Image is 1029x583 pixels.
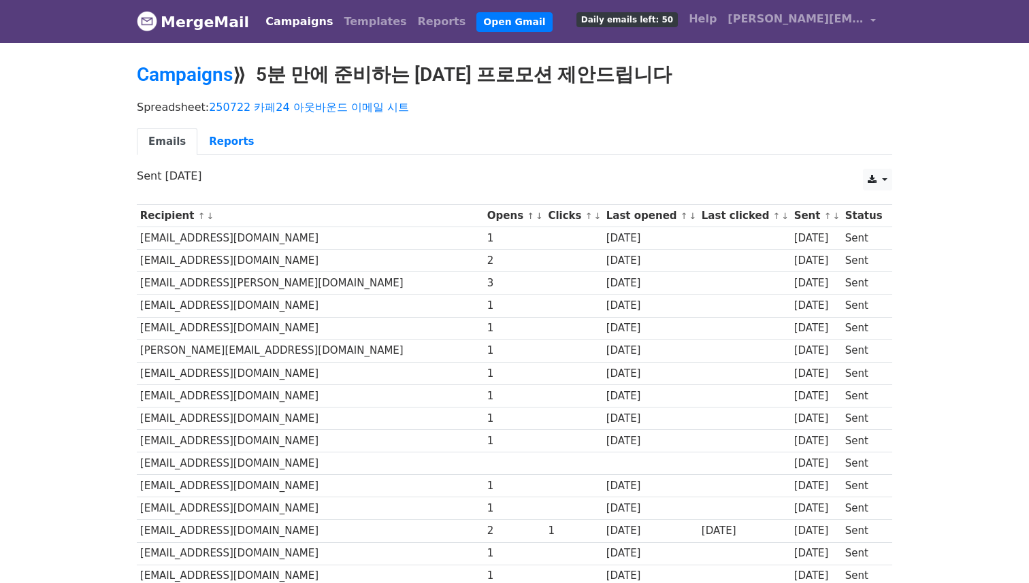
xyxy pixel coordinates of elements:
a: Campaigns [260,8,338,35]
th: Sent [791,205,842,227]
a: 250722 카페24 아웃바운드 이메일 시트 [209,101,409,114]
div: [DATE] [606,388,695,404]
div: [DATE] [794,298,839,314]
td: Sent [842,407,885,429]
div: 1 [487,411,542,427]
div: 1 [487,478,542,494]
div: [DATE] [606,523,695,539]
a: ↑ [198,211,206,221]
div: [DATE] [606,276,695,291]
div: [DATE] [794,456,839,471]
td: Sent [842,227,885,250]
div: [DATE] [794,478,839,494]
th: Clicks [545,205,603,227]
td: Sent [842,272,885,295]
td: [EMAIL_ADDRESS][DOMAIN_NAME] [137,362,484,384]
a: Campaigns [137,63,233,86]
td: Sent [842,317,885,339]
a: ↓ [689,211,697,221]
td: Sent [842,384,885,407]
td: [EMAIL_ADDRESS][DOMAIN_NAME] [137,475,484,497]
div: [DATE] [794,276,839,291]
div: 3 [487,276,542,291]
td: [EMAIL_ADDRESS][DOMAIN_NAME] [137,317,484,339]
iframe: Chat Widget [961,518,1029,583]
div: [DATE] [794,253,839,269]
div: 1 [487,501,542,516]
td: Sent [842,362,885,384]
div: [DATE] [606,366,695,382]
span: Daily emails left: 50 [576,12,678,27]
a: ↑ [773,211,781,221]
a: ↑ [527,211,534,221]
div: [DATE] [794,320,839,336]
td: [EMAIL_ADDRESS][DOMAIN_NAME] [137,542,484,565]
div: [DATE] [794,523,839,539]
td: [PERSON_NAME][EMAIL_ADDRESS][DOMAIN_NAME] [137,339,484,362]
div: 1 [487,388,542,404]
th: Status [842,205,885,227]
td: Sent [842,542,885,565]
td: Sent [842,475,885,497]
td: [EMAIL_ADDRESS][DOMAIN_NAME] [137,295,484,317]
div: [DATE] [606,231,695,246]
div: [DATE] [794,388,839,404]
div: [DATE] [606,433,695,449]
div: [DATE] [794,343,839,359]
div: [DATE] [606,546,695,561]
a: Reports [412,8,472,35]
div: [DATE] [794,366,839,382]
span: [PERSON_NAME][EMAIL_ADDRESS][DOMAIN_NAME] [728,11,864,27]
a: Templates [338,8,412,35]
div: [DATE] [606,501,695,516]
a: ↓ [206,211,214,221]
td: [EMAIL_ADDRESS][PERSON_NAME][DOMAIN_NAME] [137,272,484,295]
td: [EMAIL_ADDRESS][DOMAIN_NAME] [137,452,484,475]
a: Open Gmail [476,12,552,32]
td: [EMAIL_ADDRESS][DOMAIN_NAME] [137,430,484,452]
td: [EMAIL_ADDRESS][DOMAIN_NAME] [137,384,484,407]
a: ↑ [585,211,593,221]
div: [DATE] [606,478,695,494]
p: Sent [DATE] [137,169,892,183]
div: 2 [487,253,542,269]
div: 1 [487,546,542,561]
a: Daily emails left: 50 [571,5,683,33]
div: 1 [487,298,542,314]
div: [DATE] [794,433,839,449]
div: 1 [487,231,542,246]
img: MergeMail logo [137,11,157,31]
td: [EMAIL_ADDRESS][DOMAIN_NAME] [137,520,484,542]
td: Sent [842,520,885,542]
td: Sent [842,452,885,475]
td: [EMAIL_ADDRESS][DOMAIN_NAME] [137,250,484,272]
div: 1 [548,523,600,539]
td: Sent [842,339,885,362]
td: [EMAIL_ADDRESS][DOMAIN_NAME] [137,227,484,250]
a: Emails [137,128,197,156]
a: ↑ [681,211,688,221]
div: [DATE] [794,546,839,561]
div: [DATE] [702,523,787,539]
div: 1 [487,366,542,382]
div: [DATE] [794,501,839,516]
td: [EMAIL_ADDRESS][DOMAIN_NAME] [137,497,484,520]
div: 2 [487,523,542,539]
div: [DATE] [794,411,839,427]
div: [DATE] [606,298,695,314]
div: [DATE] [606,253,695,269]
a: MergeMail [137,7,249,36]
h2: ⟫ 5분 만에 준비하는 [DATE] 프로모션 제안드립니다 [137,63,892,86]
a: [PERSON_NAME][EMAIL_ADDRESS][DOMAIN_NAME] [722,5,881,37]
a: ↓ [781,211,789,221]
a: Help [683,5,722,33]
td: Sent [842,497,885,520]
a: ↓ [593,211,601,221]
a: ↓ [536,211,543,221]
a: ↑ [824,211,832,221]
td: [EMAIL_ADDRESS][DOMAIN_NAME] [137,407,484,429]
div: [DATE] [606,411,695,427]
th: Recipient [137,205,484,227]
div: 1 [487,343,542,359]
